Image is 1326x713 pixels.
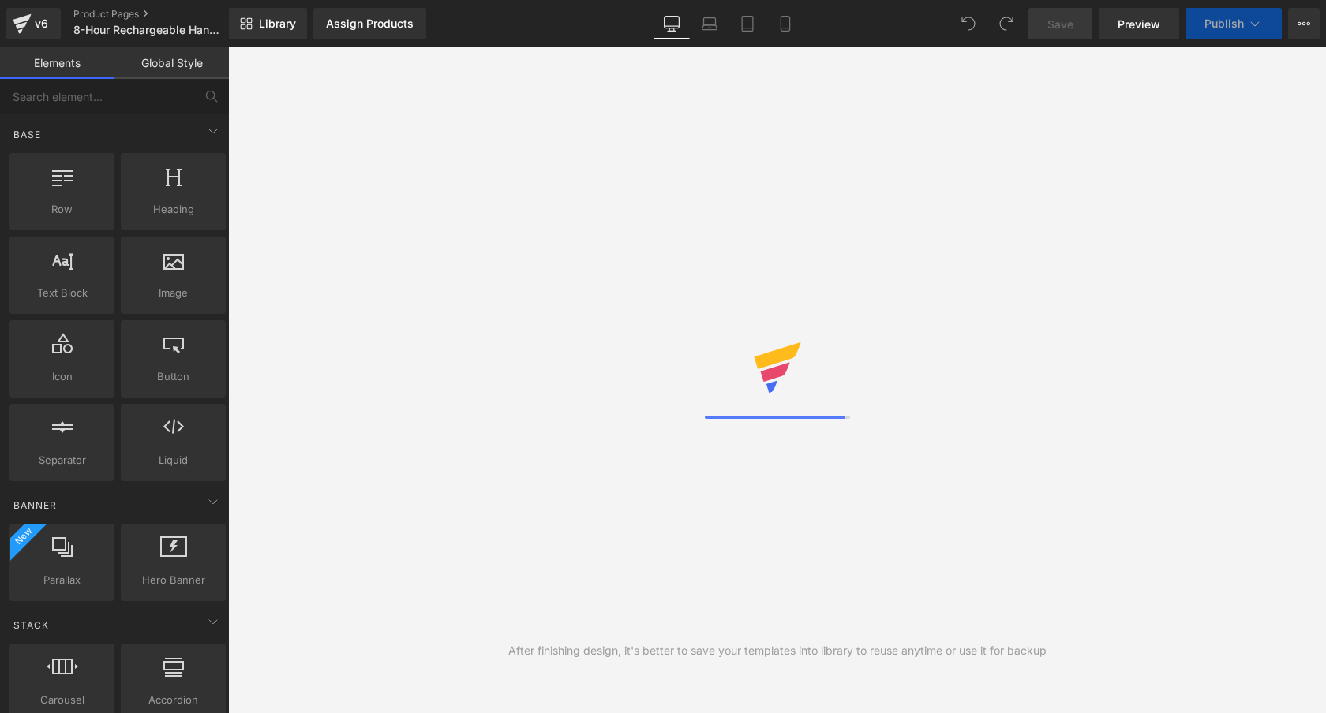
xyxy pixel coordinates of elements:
button: More [1288,8,1320,39]
span: Heading [125,201,221,218]
a: Global Style [114,47,229,79]
div: v6 [32,13,51,34]
span: Hero Banner [125,572,221,588]
span: Accordion [125,692,221,708]
span: Preview [1118,16,1160,32]
button: Undo [953,8,984,39]
span: Button [125,368,221,385]
span: Save [1047,16,1073,32]
a: New Library [229,8,307,39]
a: Laptop [691,8,729,39]
button: Publish [1186,8,1282,39]
div: After finishing design, it's better to save your templates into library to reuse anytime or use i... [508,642,1047,659]
span: Separator [14,452,110,468]
span: Banner [12,498,58,513]
a: Product Pages [73,8,255,21]
button: Redo [991,8,1022,39]
a: Desktop [653,8,691,39]
span: Parallax [14,572,110,588]
span: Liquid [125,452,221,468]
span: Icon [14,368,110,385]
span: Stack [12,618,51,633]
span: Publish [1204,17,1244,30]
span: Image [125,285,221,301]
a: Preview [1099,8,1179,39]
span: 8-Hour Rechargeable Hand Warmer — Electric USB Battery Operated Pocket Warmers — DEWELPRO [73,24,225,36]
span: Row [14,201,110,218]
span: Text Block [14,285,110,301]
a: Mobile [766,8,804,39]
span: Carousel [14,692,110,708]
span: Base [12,127,43,142]
a: Tablet [729,8,766,39]
a: v6 [6,8,61,39]
span: Library [259,17,296,31]
div: Assign Products [326,17,414,30]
